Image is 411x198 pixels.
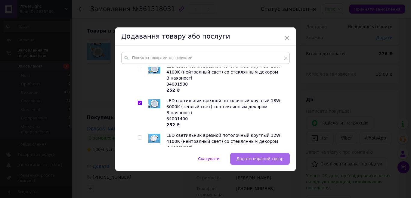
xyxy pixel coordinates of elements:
[192,153,226,165] button: Скасувати
[236,156,283,161] span: Додати обраний товар
[166,82,188,86] span: 34001500
[166,88,175,93] b: 252
[166,98,280,109] span: LED светильник врезной потолочный круглый 18W 3000K (теплый свет) со стеклянным декором
[166,133,280,144] span: LED светильник врезной потолочный круглый 12W 4100K (нейтралный свет) со стеклянным декором
[166,110,286,116] div: В наявності
[148,64,160,74] img: LED светильник врезной потолочный круглый 18W 4100K (нейтралный свет) со стеклянным декором
[198,156,219,161] span: Скасувати
[166,75,286,81] div: В наявності
[166,144,286,150] div: В наявності
[284,33,290,43] span: ×
[166,116,188,121] span: 34001400
[166,64,280,74] span: LED светильник врезной потолочный круглый 18W 4100K (нейтралный свет) со стеклянным декором
[166,87,286,93] div: ₴
[230,153,290,165] button: Додати обраний товар
[166,122,286,128] div: ₴
[166,122,175,127] b: 252
[148,134,160,143] img: LED светильник врезной потолочный круглый 12W 4100K (нейтралный свет) со стеклянным декором
[121,52,290,64] input: Пошук за товарами та послугами
[148,99,160,108] img: LED светильник врезной потолочный круглый 18W 3000K (теплый свет) со стеклянным декором
[115,27,296,46] div: Додавання товару або послуги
